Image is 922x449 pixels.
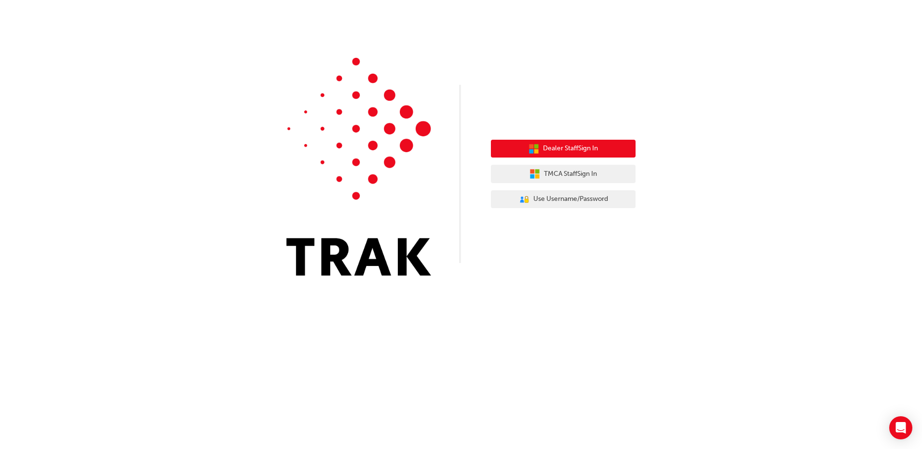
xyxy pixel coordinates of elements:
[533,194,608,205] span: Use Username/Password
[544,169,597,180] span: TMCA Staff Sign In
[491,190,636,209] button: Use Username/Password
[286,58,431,276] img: Trak
[491,165,636,183] button: TMCA StaffSign In
[543,143,598,154] span: Dealer Staff Sign In
[889,416,912,439] div: Open Intercom Messenger
[491,140,636,158] button: Dealer StaffSign In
